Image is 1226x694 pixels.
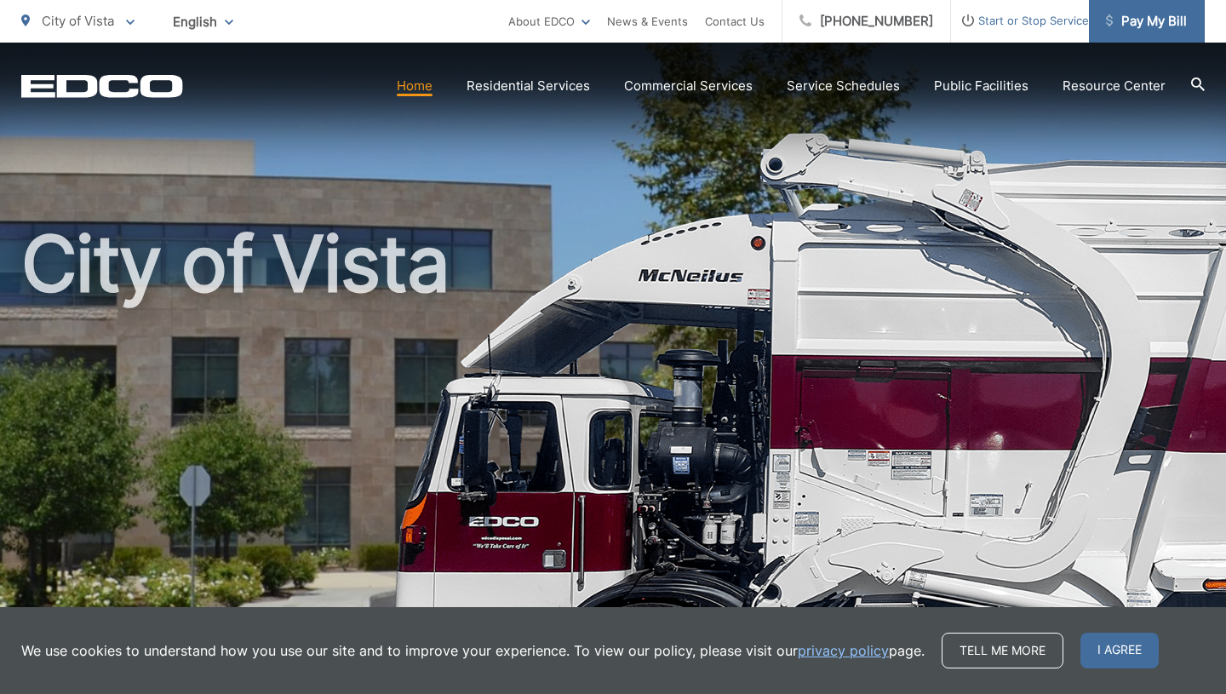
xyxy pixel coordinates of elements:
[467,76,590,96] a: Residential Services
[21,640,925,661] p: We use cookies to understand how you use our site and to improve your experience. To view our pol...
[160,7,246,37] span: English
[607,11,688,32] a: News & Events
[21,74,183,98] a: EDCD logo. Return to the homepage.
[1063,76,1166,96] a: Resource Center
[397,76,433,96] a: Home
[1106,11,1187,32] span: Pay My Bill
[508,11,590,32] a: About EDCO
[1080,633,1159,668] span: I agree
[42,13,114,29] span: City of Vista
[934,76,1028,96] a: Public Facilities
[705,11,765,32] a: Contact Us
[942,633,1063,668] a: Tell me more
[787,76,900,96] a: Service Schedules
[798,640,889,661] a: privacy policy
[624,76,753,96] a: Commercial Services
